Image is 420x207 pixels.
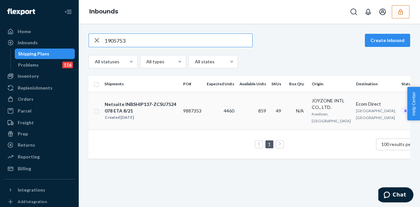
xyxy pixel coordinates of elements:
span: 49 [276,108,281,114]
th: Expected Units [204,76,237,92]
th: SKUs [269,76,286,92]
a: Reporting [4,152,75,162]
input: All statuses [94,58,95,65]
ol: breadcrumbs [84,2,123,21]
span: 859 [258,108,266,114]
button: Open account menu [376,5,389,18]
div: Parcel [18,108,31,114]
div: Freight [18,119,34,126]
div: Shipping Plans [18,51,49,57]
div: Integrations [18,187,45,193]
th: PO# [180,76,204,92]
a: Returns [4,140,75,150]
button: Open Search Box [347,5,360,18]
td: 9887353 [180,92,204,130]
th: Available Units [237,76,269,92]
img: Flexport logo [7,9,35,15]
button: Help Center [407,87,420,120]
button: Create inbound [365,34,410,47]
div: Problems [18,62,39,68]
div: Ecom Direct [356,101,396,107]
span: [GEOGRAPHIC_DATA], [GEOGRAPHIC_DATA] [356,108,396,120]
a: Problems116 [15,60,75,70]
div: Billing [18,165,31,172]
div: Netsuite INBSHIP137-ZCSU7524078 ETA 8/21 [105,101,178,114]
div: Prep [18,131,28,137]
div: Inventory [18,73,39,79]
a: Inbounds [89,8,118,15]
input: All states [194,58,195,65]
button: Integrations [4,185,75,195]
div: Created [DATE] [105,114,178,121]
a: Inbounds [4,37,75,48]
a: Inventory [4,71,75,81]
div: Add Integration [18,199,47,204]
a: Shipping Plans [15,49,75,59]
div: Orders [18,96,33,102]
a: Orders [4,94,75,104]
a: Replenishments [4,83,75,93]
iframe: Opens a widget where you can chat to one of our agents [378,187,413,204]
div: 116 [62,62,73,68]
button: Close Navigation [62,5,75,18]
div: Replenishments [18,85,52,91]
div: Returns [18,142,35,148]
a: Page 1 is your current page [267,141,272,147]
a: Add Integration [4,198,75,206]
div: Reporting [18,154,40,160]
a: Home [4,26,75,37]
div: JOYZONE INTL CO., LTD. [312,97,351,111]
th: Destination [353,76,399,92]
a: Billing [4,163,75,174]
button: Open notifications [362,5,375,18]
input: Search inbounds by name, destination, msku... [105,34,252,47]
th: Shipments [102,76,180,92]
a: Prep [4,129,75,139]
a: Freight [4,117,75,128]
div: Inbounds [18,39,38,46]
div: Home [18,28,31,35]
span: Kowloon, [GEOGRAPHIC_DATA] [312,112,351,123]
span: N/A [296,108,304,114]
a: Parcel [4,106,75,116]
th: Origin [309,76,353,92]
span: 4460 [224,108,234,114]
th: Box Qty [286,76,309,92]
